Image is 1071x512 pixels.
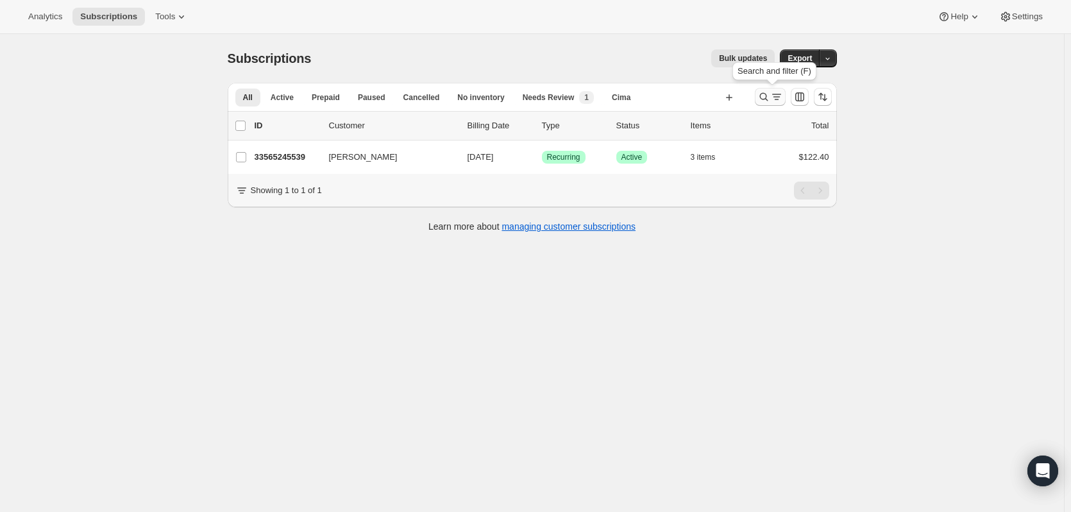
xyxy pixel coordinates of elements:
button: [PERSON_NAME] [321,147,450,167]
button: Export [780,49,820,67]
p: ID [255,119,319,132]
span: Active [621,152,643,162]
button: Tools [148,8,196,26]
p: Status [616,119,680,132]
button: Subscriptions [72,8,145,26]
span: 1 [584,92,589,103]
span: Needs Review [523,92,575,103]
span: Settings [1012,12,1043,22]
span: Paused [358,92,385,103]
div: Type [542,119,606,132]
button: Settings [991,8,1050,26]
p: Showing 1 to 1 of 1 [251,184,322,197]
p: Learn more about [428,220,636,233]
div: Items [691,119,755,132]
button: Create new view [719,89,739,107]
span: 3 items [691,152,716,162]
span: Active [271,92,294,103]
span: Analytics [28,12,62,22]
span: Subscriptions [228,51,312,65]
span: All [243,92,253,103]
a: managing customer subscriptions [502,221,636,232]
p: Total [811,119,829,132]
p: 33565245539 [255,151,319,164]
span: Tools [155,12,175,22]
span: No inventory [457,92,504,103]
span: [DATE] [468,152,494,162]
span: Cancelled [403,92,440,103]
span: Cima [612,92,630,103]
div: Open Intercom Messenger [1027,456,1058,486]
p: Customer [329,119,457,132]
span: Recurring [547,152,580,162]
nav: Pagination [794,182,829,200]
div: IDCustomerBilling DateTypeStatusItemsTotal [255,119,829,132]
span: Bulk updates [719,53,767,64]
button: Analytics [21,8,70,26]
span: [PERSON_NAME] [329,151,398,164]
span: Prepaid [312,92,340,103]
button: Sort the results [814,88,832,106]
button: Help [930,8,988,26]
p: Billing Date [468,119,532,132]
button: Search and filter results [755,88,786,106]
span: Export [788,53,812,64]
span: Help [950,12,968,22]
div: 33565245539[PERSON_NAME][DATE]SuccessRecurringSuccessActive3 items$122.40 [255,148,829,166]
span: $122.40 [799,152,829,162]
button: 3 items [691,148,730,166]
button: Customize table column order and visibility [791,88,809,106]
span: Subscriptions [80,12,137,22]
button: Bulk updates [711,49,775,67]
